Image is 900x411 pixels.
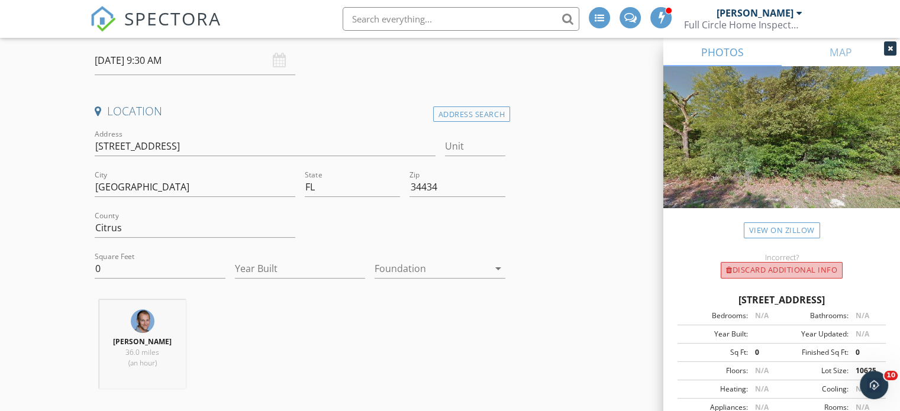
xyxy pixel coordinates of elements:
[849,347,882,358] div: 0
[755,310,769,321] span: N/A
[113,336,172,347] strong: [PERSON_NAME]
[491,261,505,276] i: arrow_drop_down
[782,347,849,358] div: Finished Sq Ft:
[860,371,888,399] iframe: Intercom live chat
[684,19,802,31] div: Full Circle Home Inspectors
[856,384,869,394] span: N/A
[681,329,748,339] div: Year Built:
[681,347,748,358] div: Sq Ft:
[95,103,505,119] h4: Location
[755,365,769,376] span: N/A
[131,309,154,333] img: alex_photo.jpeg
[95,46,295,75] input: Select date
[755,384,769,394] span: N/A
[884,371,898,380] span: 10
[681,384,748,394] div: Heating:
[748,347,782,358] div: 0
[663,38,782,66] a: PHOTOS
[849,365,882,376] div: 10625
[717,7,793,19] div: [PERSON_NAME]
[782,384,849,394] div: Cooling:
[782,365,849,376] div: Lot Size:
[128,358,157,368] span: (an hour)
[744,222,820,238] a: View on Zillow
[721,262,843,279] div: Discard Additional info
[90,6,116,32] img: The Best Home Inspection Software - Spectora
[678,293,886,307] div: [STREET_ADDRESS]
[681,310,748,321] div: Bedrooms:
[90,16,221,41] a: SPECTORA
[681,365,748,376] div: Floors:
[663,253,900,262] div: Incorrect?
[663,66,900,237] img: streetview
[782,329,849,339] div: Year Updated:
[782,38,900,66] a: MAP
[856,310,869,321] span: N/A
[433,106,510,122] div: Address Search
[856,329,869,339] span: N/A
[124,6,221,31] span: SPECTORA
[343,7,579,31] input: Search everything...
[125,347,159,357] span: 36.0 miles
[782,310,849,321] div: Bathrooms:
